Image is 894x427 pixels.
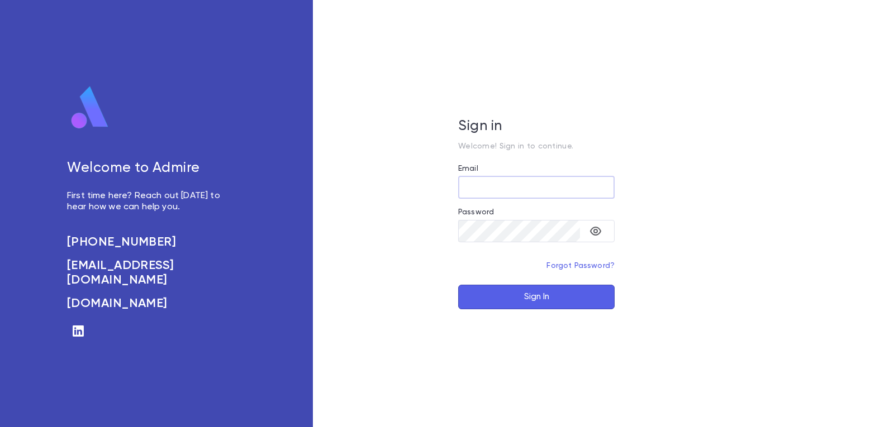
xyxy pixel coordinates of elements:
[458,118,615,135] h5: Sign in
[67,85,113,130] img: logo
[67,296,232,311] a: [DOMAIN_NAME]
[458,285,615,309] button: Sign In
[67,235,232,250] a: [PHONE_NUMBER]
[458,142,615,151] p: Welcome! Sign in to continue.
[458,164,478,173] label: Email
[67,258,232,287] a: [EMAIL_ADDRESS][DOMAIN_NAME]
[67,190,232,213] p: First time here? Reach out [DATE] to hear how we can help you.
[584,220,607,242] button: toggle password visibility
[67,160,232,177] h5: Welcome to Admire
[458,208,494,217] label: Password
[546,262,615,270] a: Forgot Password?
